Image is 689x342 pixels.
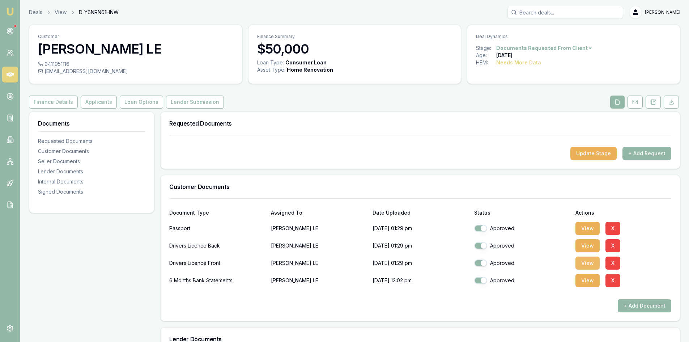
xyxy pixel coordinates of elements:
[38,34,233,39] p: Customer
[169,256,265,270] div: Drivers Licence Front
[165,96,225,109] a: Lender Submission
[474,277,570,284] div: Approved
[474,210,570,215] div: Status
[476,59,496,66] div: HEM:
[169,121,671,126] h3: Requested Documents
[496,52,513,59] div: [DATE]
[605,274,620,287] button: X
[373,221,468,236] p: [DATE] 01:29 pm
[81,96,117,109] button: Applicants
[169,336,671,342] h3: Lender Documents
[169,210,265,215] div: Document Type
[476,34,671,39] p: Deal Dynamics
[166,96,224,109] button: Lender Submission
[618,299,671,312] button: + Add Document
[285,59,327,66] div: Consumer Loan
[575,257,600,270] button: View
[271,238,367,253] p: [PERSON_NAME] LE
[474,225,570,232] div: Approved
[29,9,119,16] nav: breadcrumb
[645,9,680,15] span: [PERSON_NAME]
[169,184,671,190] h3: Customer Documents
[257,34,452,39] p: Finance Summary
[605,257,620,270] button: X
[169,221,265,236] div: Passport
[29,96,78,109] button: Finance Details
[169,273,265,288] div: 6 Months Bank Statements
[38,42,233,56] h3: [PERSON_NAME] LE
[38,148,145,155] div: Customer Documents
[373,238,468,253] p: [DATE] 01:29 pm
[55,9,67,16] a: View
[38,178,145,185] div: Internal Documents
[38,158,145,165] div: Seller Documents
[38,188,145,195] div: Signed Documents
[570,147,617,160] button: Update Stage
[373,256,468,270] p: [DATE] 01:29 pm
[575,210,671,215] div: Actions
[79,9,119,16] span: D-Y6NRN61HNW
[271,256,367,270] p: [PERSON_NAME] LE
[507,6,623,19] input: Search deals
[38,60,233,68] div: 0411951116
[474,242,570,249] div: Approved
[496,45,593,52] button: Documents Requested From Client
[287,66,333,73] div: Home Renovation
[476,52,496,59] div: Age:
[38,138,145,145] div: Requested Documents
[118,96,165,109] a: Loan Options
[605,222,620,235] button: X
[120,96,163,109] button: Loan Options
[257,66,285,73] div: Asset Type :
[6,7,14,16] img: emu-icon-u.png
[575,222,600,235] button: View
[38,121,145,126] h3: Documents
[38,168,145,175] div: Lender Documents
[476,45,496,52] div: Stage:
[79,96,118,109] a: Applicants
[271,210,367,215] div: Assigned To
[271,273,367,288] p: [PERSON_NAME] LE
[373,210,468,215] div: Date Uploaded
[622,147,671,160] button: + Add Request
[271,221,367,236] p: [PERSON_NAME] LE
[373,273,468,288] p: [DATE] 12:02 pm
[575,274,600,287] button: View
[575,239,600,252] button: View
[169,238,265,253] div: Drivers Licence Back
[496,59,541,66] div: Needs More Data
[38,68,233,75] div: [EMAIL_ADDRESS][DOMAIN_NAME]
[257,42,452,56] h3: $50,000
[474,259,570,267] div: Approved
[29,96,79,109] a: Finance Details
[29,9,42,16] a: Deals
[605,239,620,252] button: X
[257,59,284,66] div: Loan Type:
